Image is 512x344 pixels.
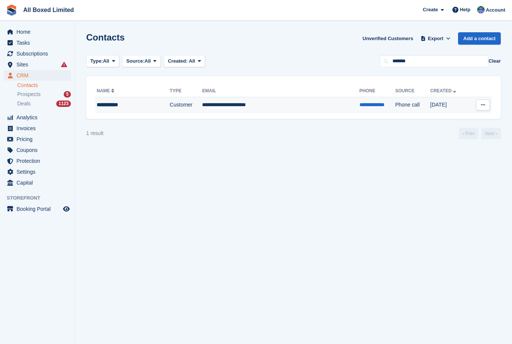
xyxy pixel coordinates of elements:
span: Home [16,27,61,37]
span: Account [486,6,505,14]
td: [DATE] [430,97,469,113]
span: All [103,57,109,65]
a: Add a contact [458,32,501,45]
span: Settings [16,167,61,177]
span: Capital [16,177,61,188]
button: Source: All [122,55,161,68]
a: menu [4,70,71,81]
span: CRM [16,70,61,81]
th: Email [202,85,359,97]
span: Sites [16,59,61,70]
a: menu [4,167,71,177]
th: Source [395,85,430,97]
span: Analytics [16,112,61,123]
a: Prospects 5 [17,90,71,98]
a: menu [4,134,71,144]
button: Type: All [86,55,119,68]
span: Pricing [16,134,61,144]
a: menu [4,177,71,188]
td: Phone call [395,97,430,113]
span: Subscriptions [16,48,61,59]
th: Phone [359,85,395,97]
nav: Page [457,128,502,139]
a: All Boxed Limited [20,4,77,16]
span: All [145,57,151,65]
td: Customer [170,97,202,113]
a: menu [4,27,71,37]
img: stora-icon-8386f47178a22dfd0bd8f6a31ec36ba5ce8667c1dd55bd0f319d3a0aa187defe.svg [6,5,17,16]
a: menu [4,145,71,155]
div: 1123 [56,101,71,107]
a: menu [4,48,71,59]
span: Invoices [16,123,61,134]
a: Next [481,128,501,139]
a: menu [4,204,71,214]
a: menu [4,59,71,70]
button: Export [419,32,452,45]
a: Contacts [17,82,71,89]
img: Liam Spencer [477,6,485,14]
button: Clear [488,57,501,65]
a: menu [4,38,71,48]
th: Type [170,85,202,97]
i: Smart entry sync failures have occurred [61,62,67,68]
span: Storefront [7,194,75,202]
span: Protection [16,156,61,166]
span: Tasks [16,38,61,48]
a: Previous [459,128,478,139]
a: Name [97,88,116,93]
span: Source: [126,57,144,65]
span: Type: [90,57,103,65]
a: Created [430,88,458,93]
span: Booking Portal [16,204,61,214]
span: Created: [168,58,188,64]
div: 5 [64,91,71,98]
span: Prospects [17,91,40,98]
span: Help [460,6,470,14]
a: Preview store [62,204,71,213]
div: 1 result [86,129,103,137]
h1: Contacts [86,32,125,42]
span: Export [428,35,443,42]
span: Coupons [16,145,61,155]
span: Create [423,6,438,14]
button: Created: All [164,55,205,68]
a: Deals 1123 [17,100,71,108]
a: menu [4,112,71,123]
a: menu [4,156,71,166]
a: menu [4,123,71,134]
span: All [189,58,195,64]
a: Unverified Customers [359,32,416,45]
span: Deals [17,100,31,107]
